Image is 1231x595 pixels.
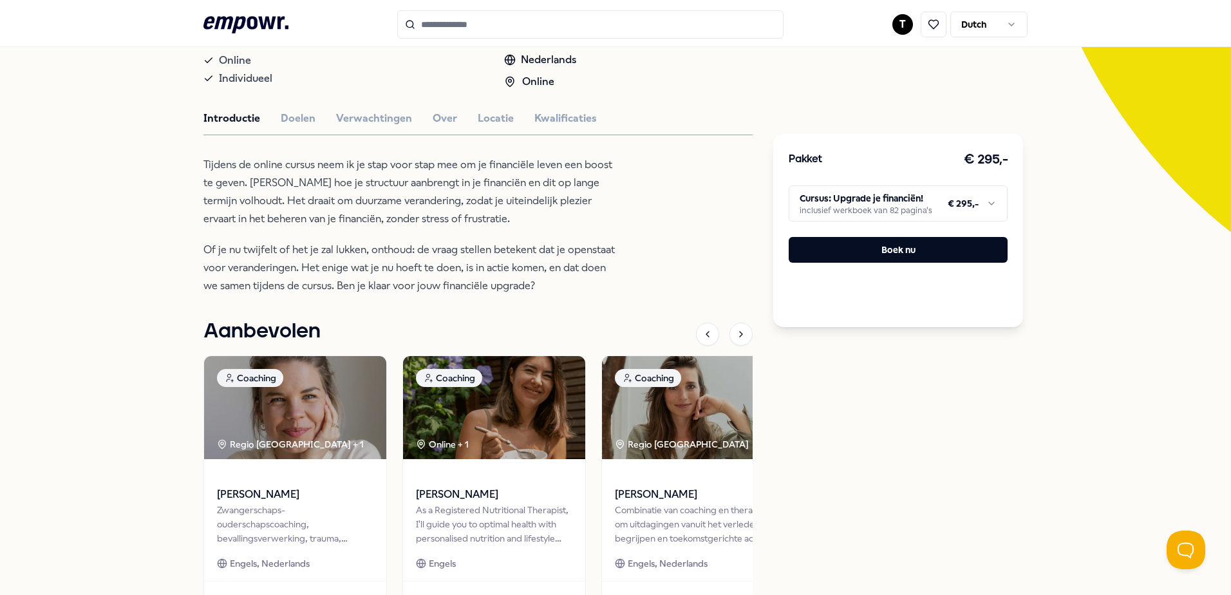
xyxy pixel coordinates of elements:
button: Verwachtingen [336,110,412,127]
h3: Pakket [789,151,822,168]
h3: € 295,- [964,149,1008,170]
div: As a Registered Nutritional Therapist, I'll guide you to optimal health with personalised nutriti... [416,503,572,546]
iframe: Help Scout Beacon - Open [1167,531,1205,569]
div: Zwangerschaps- ouderschapscoaching, bevallingsverwerking, trauma, (prik)angst & stresscoaching. [217,503,373,546]
div: Online [504,73,576,90]
span: Online [219,52,251,70]
button: Locatie [478,110,514,127]
span: [PERSON_NAME] [217,486,373,503]
div: Online + 1 [416,437,469,451]
p: Tijdens de online cursus neem ik je stap voor stap mee om je financiële leven een boost te geven.... [203,156,622,228]
button: Kwalificaties [534,110,597,127]
input: Search for products, categories or subcategories [397,10,784,39]
div: Regio [GEOGRAPHIC_DATA] + 1 [217,437,364,451]
div: Regio [GEOGRAPHIC_DATA] [615,437,751,451]
p: Of je nu twijfelt of het je zal lukken, onthoud: de vraag stellen betekent dat je openstaat voor ... [203,241,622,295]
span: Engels, Nederlands [628,556,708,571]
div: Combinatie van coaching en therapie om uitdagingen vanuit het verleden te begrijpen en toekomstge... [615,503,771,546]
div: Coaching [615,369,681,387]
div: Nederlands [504,52,576,68]
span: Engels [429,556,456,571]
button: Boek nu [789,237,1008,263]
button: Introductie [203,110,260,127]
div: Coaching [217,369,283,387]
span: Engels, Nederlands [230,556,310,571]
button: Over [433,110,457,127]
button: T [892,14,913,35]
img: package image [403,356,585,459]
img: package image [602,356,784,459]
div: Coaching [416,369,482,387]
button: Doelen [281,110,315,127]
span: Individueel [219,70,272,88]
span: [PERSON_NAME] [615,486,771,503]
img: package image [204,356,386,459]
h1: Aanbevolen [203,316,321,348]
span: [PERSON_NAME] [416,486,572,503]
